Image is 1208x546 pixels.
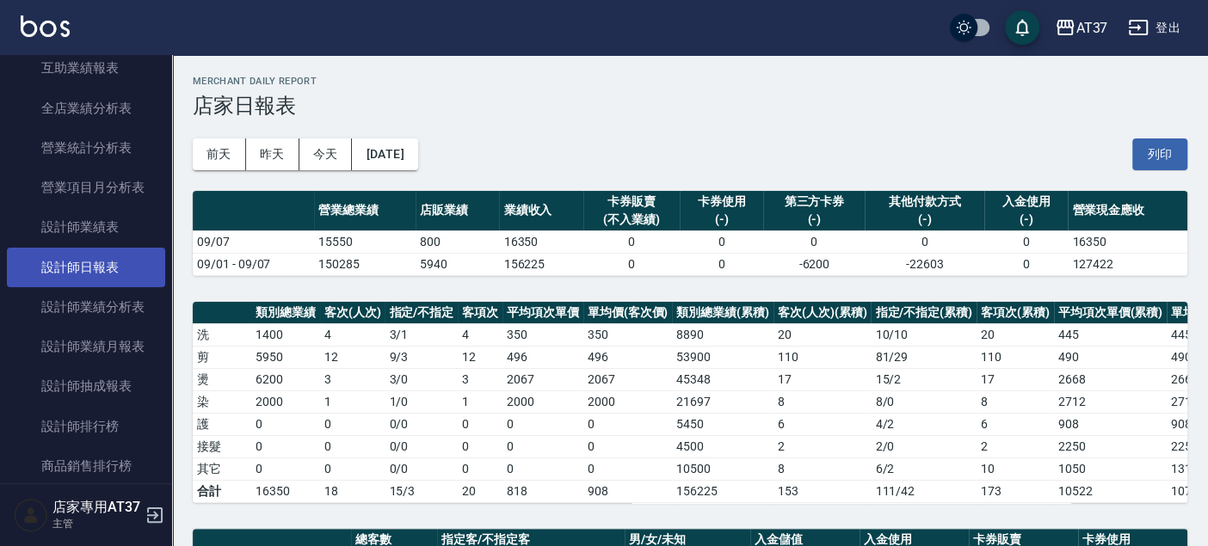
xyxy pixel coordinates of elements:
td: 10522 [1054,480,1168,502]
td: 洗 [193,323,251,346]
td: 4 [458,323,502,346]
td: 20 [458,480,502,502]
td: 2067 [502,368,583,390]
td: 2 [977,435,1054,457]
td: 0 / 0 [385,457,458,480]
td: 17 [977,368,1054,390]
td: 20 [977,323,1054,346]
td: 4 / 2 [871,413,977,435]
td: 81 / 29 [871,346,977,368]
td: 0 [251,457,320,480]
div: AT37 [1075,17,1107,39]
td: 53900 [672,346,773,368]
td: 0 [865,230,984,253]
td: 0 [984,230,1068,253]
td: 染 [193,390,251,413]
td: 0 [763,230,865,253]
h3: 店家日報表 [193,94,1187,118]
td: 2250 [1054,435,1168,457]
td: 21697 [672,390,773,413]
td: 0 [320,457,385,480]
td: 10500 [672,457,773,480]
td: 6200 [251,368,320,390]
button: 昨天 [246,138,299,170]
td: 4500 [672,435,773,457]
td: 3 [320,368,385,390]
a: 全店業績分析表 [7,89,165,128]
td: 0 [502,457,583,480]
td: 0 [984,253,1068,275]
td: 1 / 0 [385,390,458,413]
th: 客次(人次) [320,302,385,324]
td: 15/3 [385,480,458,502]
td: 8 [773,390,872,413]
td: 3 [458,368,502,390]
td: 1 [458,390,502,413]
button: [DATE] [352,138,417,170]
th: 平均項次單價 [502,302,583,324]
td: 20 [773,323,872,346]
td: 16350 [251,480,320,502]
td: 8 [773,457,872,480]
td: 剪 [193,346,251,368]
td: 496 [583,346,673,368]
td: 2712 [1054,390,1168,413]
td: 15 / 2 [871,368,977,390]
td: 1 [320,390,385,413]
th: 業績收入 [499,191,582,231]
td: 350 [583,323,673,346]
th: 客項次 [458,302,502,324]
td: 合計 [193,480,251,502]
td: 0 [458,457,502,480]
div: (不入業績) [588,211,675,229]
td: 0 [583,230,680,253]
button: 登出 [1121,12,1187,44]
td: 17 [773,368,872,390]
a: 商品銷售排行榜 [7,446,165,486]
td: 12 [320,346,385,368]
td: 0 [583,457,673,480]
td: 0 / 0 [385,435,458,457]
h5: 店家專用AT37 [52,499,140,516]
td: 09/07 [193,230,314,253]
td: 2668 [1054,368,1168,390]
td: 156225 [672,480,773,502]
td: 2 / 0 [871,435,977,457]
th: 類別總業績(累積) [672,302,773,324]
div: (-) [989,211,1063,229]
th: 客次(人次)(累積) [773,302,872,324]
td: 6 [773,413,872,435]
a: 營業項目月分析表 [7,168,165,207]
div: (-) [684,211,759,229]
td: 0 [251,413,320,435]
div: (-) [767,211,860,229]
td: 6 / 2 [871,457,977,480]
td: 2000 [502,390,583,413]
th: 客項次(累積) [977,302,1054,324]
td: 2000 [251,390,320,413]
button: 列印 [1132,138,1187,170]
img: Logo [21,15,70,37]
button: save [1005,10,1039,45]
td: 496 [502,346,583,368]
td: 1400 [251,323,320,346]
td: 0 [458,413,502,435]
a: 營業統計分析表 [7,128,165,168]
td: 445 [1054,323,1168,346]
div: 卡券使用 [684,193,759,211]
td: 燙 [193,368,251,390]
div: 第三方卡券 [767,193,860,211]
td: 45348 [672,368,773,390]
button: AT37 [1048,10,1114,46]
td: 0 [680,253,763,275]
td: 8 [977,390,1054,413]
td: 490 [1054,346,1168,368]
button: 前天 [193,138,246,170]
td: -22603 [865,253,984,275]
td: 0 [583,253,680,275]
td: 接髮 [193,435,251,457]
td: 5450 [672,413,773,435]
img: Person [14,498,48,532]
a: 設計師業績分析表 [7,287,165,327]
a: 設計師業績表 [7,207,165,247]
